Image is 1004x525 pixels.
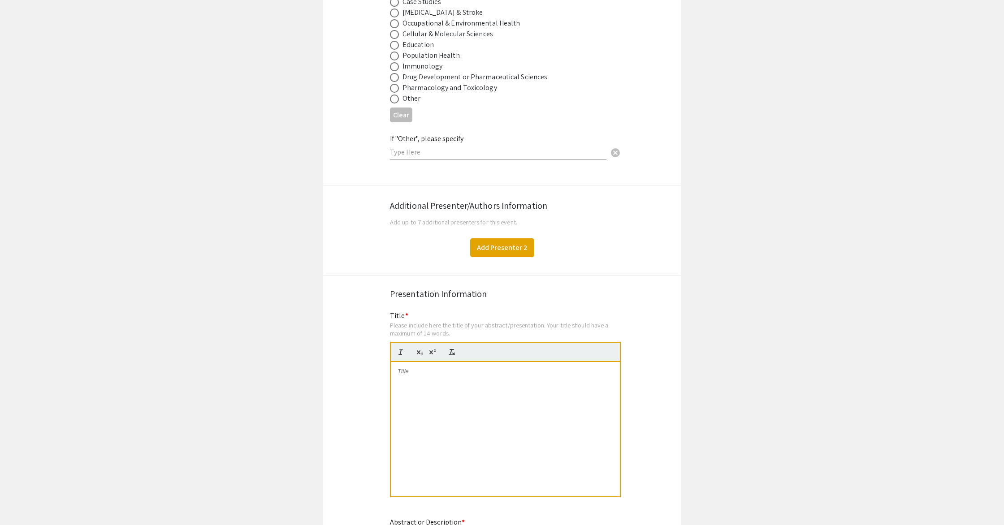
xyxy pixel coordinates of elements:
div: Other [402,93,421,104]
button: Clear [606,143,624,161]
mat-label: If "Other", please specify [390,134,463,143]
div: Please include here the title of your abstract/presentation. Your title should have a maximum of ... [390,321,621,337]
button: Add Presenter 2 [470,238,534,257]
div: Presentation Information [390,287,614,301]
button: Clear [390,108,412,122]
div: Population Health [402,50,460,61]
span: cancel [610,147,621,158]
input: Type Here [390,147,606,157]
iframe: Chat [7,485,38,518]
div: Education [402,39,434,50]
div: [MEDICAL_DATA] & Stroke [402,7,483,18]
mat-label: Title [390,311,408,320]
div: Cellular & Molecular Sciences [402,29,493,39]
span: Add up to 7 additional presenters for this event. [390,218,517,226]
div: Occupational & Environmental Health [402,18,520,29]
div: Additional Presenter/Authors Information [390,199,614,212]
div: Immunology [402,61,442,72]
div: Pharmacology and Toxicology [402,82,497,93]
div: Drug Development or Pharmaceutical Sciences [402,72,547,82]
